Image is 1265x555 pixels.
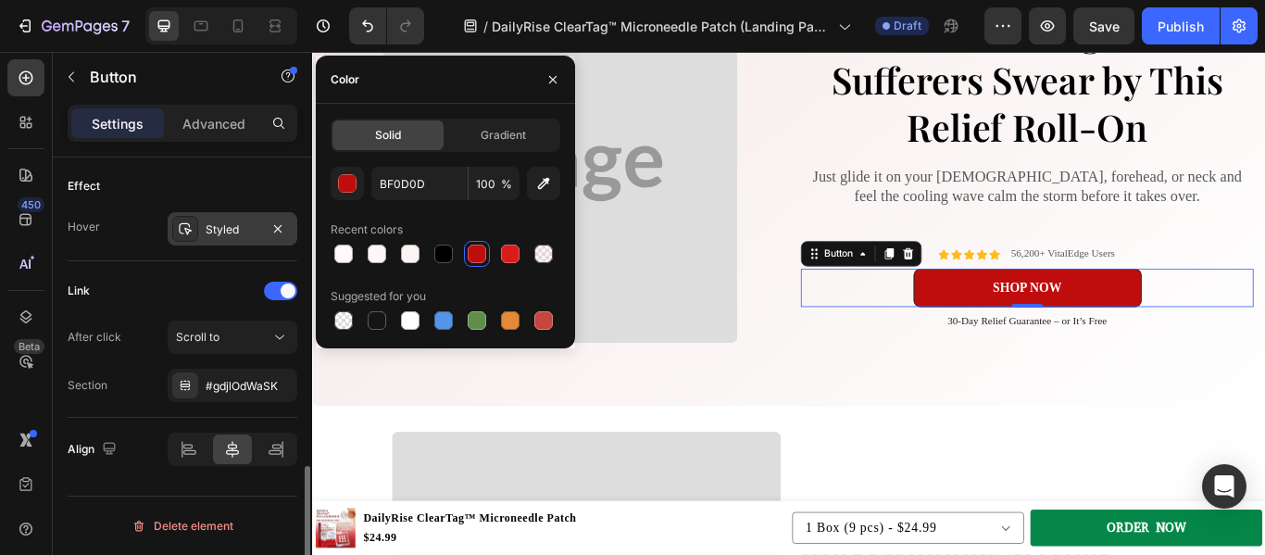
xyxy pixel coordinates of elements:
[68,511,297,541] button: Delete element
[206,378,293,395] div: #gdjlOdWaSK
[14,339,44,354] div: Beta
[68,437,120,462] div: Align
[815,228,936,244] p: 56,200+ VitalEdge Users
[90,66,247,88] p: Button
[331,288,426,305] div: Suggested for you
[794,264,874,286] p: SHOP NOW
[68,377,107,394] div: Section
[375,127,401,144] span: Solid
[7,7,138,44] button: 7
[68,219,100,235] div: Hover
[312,52,1265,555] iframe: Design area
[481,127,526,144] span: Gradient
[206,221,259,238] div: Styled
[168,321,297,354] button: Scroll to
[483,17,488,36] span: /
[68,283,90,299] div: Link
[501,176,512,193] span: %
[1089,19,1120,34] span: Save
[121,15,130,37] p: 7
[894,18,921,34] span: Draft
[1142,7,1220,44] button: Publish
[92,114,144,133] p: Settings
[68,329,121,346] div: After click
[571,307,1096,322] p: 30-Day Relief Guarantee – or It’s Free
[132,515,233,537] div: Delete element
[492,17,831,36] span: DailyRise ClearTag™ Microneedle Patch (Landing Page)
[349,7,424,44] div: Undo/Redo
[1073,7,1134,44] button: Save
[593,227,634,244] div: Button
[331,71,359,88] div: Color
[57,532,309,555] h1: DailyRise ClearTag™ Microneedle Patch
[18,197,44,212] div: 450
[1202,464,1246,509] div: Open Intercom Messenger
[68,178,100,195] div: Effect
[182,114,245,133] p: Advanced
[331,221,403,238] div: Recent colors
[371,167,468,200] input: Eg: FFFFFF
[176,330,219,344] span: Scroll to
[571,134,1096,180] p: Just glide it on your [DEMOGRAPHIC_DATA], forehead, or neck and feel the cooling wave calm the st...
[701,253,967,297] a: SHOP NOW
[1158,17,1204,36] div: Publish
